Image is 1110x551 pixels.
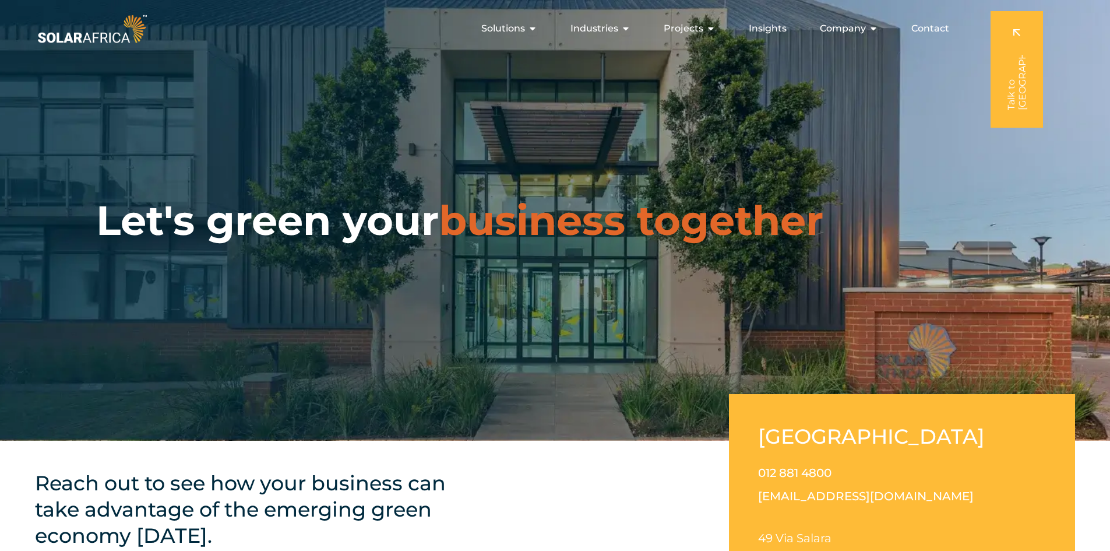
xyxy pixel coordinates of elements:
[439,195,823,245] span: business together
[911,22,949,36] a: Contact
[149,17,959,40] nav: Menu
[749,22,787,36] a: Insights
[664,22,703,36] span: Projects
[758,531,831,545] span: 49 Via Salara
[35,470,472,549] h4: Reach out to see how your business can take advantage of the emerging green economy [DATE].
[481,22,525,36] span: Solutions
[758,423,994,450] h2: [GEOGRAPHIC_DATA]
[570,22,618,36] span: Industries
[96,196,823,245] h1: Let's green your
[758,466,831,480] a: 012 881 4800
[149,17,959,40] div: Menu Toggle
[758,489,974,503] a: [EMAIL_ADDRESS][DOMAIN_NAME]
[820,22,866,36] span: Company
